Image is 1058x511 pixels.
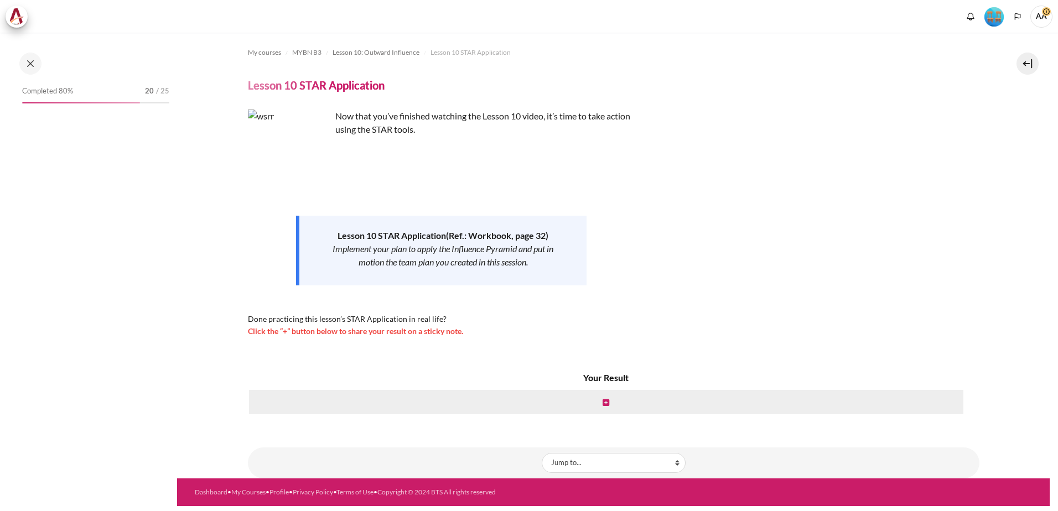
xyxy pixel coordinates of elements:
[248,109,331,192] img: wsrr
[248,44,979,61] nav: Navigation bar
[292,48,321,58] span: MYBN B3
[248,326,463,336] span: Click the “+” button below to share your result on a sticky note.
[1030,6,1052,28] a: User menu
[293,488,333,496] a: Privacy Policy
[248,48,281,58] span: My courses
[431,48,511,58] span: Lesson 10 STAR Application
[333,46,419,59] a: Lesson 10: Outward Influence
[9,8,24,25] img: Architeck
[22,102,140,103] div: 80%
[22,86,73,97] span: Completed 80%
[962,8,979,25] div: Show notification window with no new notifications
[248,78,385,92] h4: Lesson 10 STAR Application
[338,230,446,241] strong: Lesson 10 STAR Application
[336,488,374,496] a: Terms of Use
[269,488,289,496] a: Profile
[195,488,227,496] a: Dashboard
[603,399,609,406] i: Create new note in this column
[449,230,546,241] span: Ref.: Workbook, page 32
[984,7,1004,27] img: Level #4
[984,6,1004,27] div: Level #4
[231,488,266,496] a: My Courses
[177,33,1050,478] section: Content
[980,6,1008,27] a: Level #4
[1009,8,1026,25] button: Languages
[6,6,33,28] a: Architeck Architeck
[335,111,630,134] span: Now that you’ve finished watching the Lesson 10 video, it’s time to take action using the STAR to...
[319,242,567,269] p: Implement your plan to apply the Influence Pyramid and put in motion the team plan you created in...
[431,46,511,59] a: Lesson 10 STAR Application
[195,487,661,497] div: • • • • •
[446,230,548,241] strong: ( )
[248,371,965,384] h4: Your Result
[156,86,169,97] span: / 25
[333,48,419,58] span: Lesson 10: Outward Influence
[145,86,154,97] span: 20
[248,46,281,59] a: My courses
[292,46,321,59] a: MYBN B3
[377,488,496,496] a: Copyright © 2024 BTS All rights reserved
[1030,6,1052,28] span: AA
[248,314,447,324] span: Done practicing this lesson’s STAR Application in real life?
